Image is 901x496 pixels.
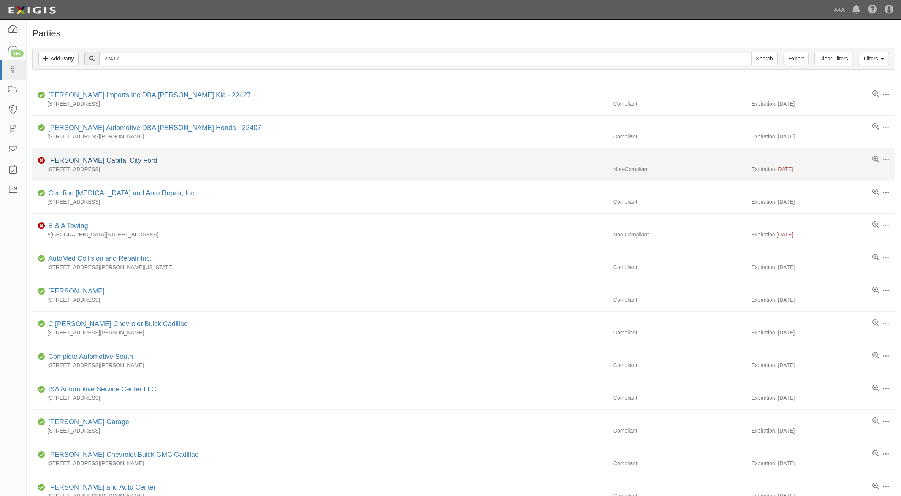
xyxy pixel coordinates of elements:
div: Compliant [608,460,752,467]
div: [STREET_ADDRESS][PERSON_NAME][US_STATE] [32,263,608,271]
div: C Harper Chevrolet Buick Cadillac [45,319,187,329]
div: [STREET_ADDRESS] [32,198,608,206]
a: View results summary [872,417,879,425]
div: Non-Compliant [608,165,752,173]
div: Compliant [608,133,752,140]
i: Compliant [38,125,45,131]
div: E & A Towing [45,221,88,231]
i: Compliant [38,191,45,196]
div: [STREET_ADDRESS][PERSON_NAME] [32,460,608,467]
a: [PERSON_NAME] Garage [48,418,129,426]
div: Non-Compliant [608,231,752,238]
a: View results summary [872,483,879,490]
i: Compliant [38,452,45,458]
a: I&A Automotive Service Center LLC [48,385,156,393]
div: Sames Imports Inc DBA Sames Kia - 22427 [45,90,251,100]
a: [PERSON_NAME] Automotive DBA [PERSON_NAME] Honda - 22407 [48,124,261,132]
i: Help Center - Complianz [868,5,877,14]
i: Compliant [38,289,45,294]
i: Compliant [38,485,45,490]
div: Compliant [608,198,752,206]
a: [PERSON_NAME] Imports Inc DBA [PERSON_NAME] Kia - 22427 [48,91,251,99]
a: View results summary [872,189,879,196]
i: Compliant [38,420,45,425]
a: Add Party [38,52,79,65]
i: Compliant [38,256,45,261]
div: Complete Automotive South [45,352,133,362]
a: AutoMed Collision and Repair Inc. [48,255,152,262]
div: [STREET_ADDRESS][PERSON_NAME] [32,361,608,369]
div: Joe Machens Capital City Ford [45,156,157,166]
div: Expiration: [752,231,896,238]
div: Expiration: [DATE] [752,361,896,369]
a: View results summary [872,352,879,360]
div: Expiration: [DATE] [752,263,896,271]
a: [PERSON_NAME] Capital City Ford [48,157,157,164]
div: Expiration: [DATE] [752,427,896,434]
a: [PERSON_NAME] Chevrolet Buick GMC Cadillac [48,451,198,458]
a: View results summary [872,287,879,294]
a: View results summary [872,385,879,392]
div: Compliant [608,100,752,108]
div: Kruczek's Garage [45,417,129,427]
a: Filters [859,52,889,65]
a: Complete Automotive South [48,353,133,360]
i: Compliant [38,322,45,327]
a: View results summary [872,450,879,458]
div: Compliant [608,329,752,336]
a: [PERSON_NAME] [48,287,105,295]
div: Expiration: [DATE] [752,394,896,402]
div: [STREET_ADDRESS][PERSON_NAME] [32,133,608,140]
a: Export [784,52,809,65]
input: Search [99,52,751,65]
i: Compliant [38,354,45,360]
i: Non-Compliant [38,158,45,163]
div: [STREET_ADDRESS] [32,427,608,434]
a: Clear Filters [814,52,853,65]
a: View results summary [872,156,879,163]
i: Non-Compliant [38,223,45,229]
div: Expiration: [DATE] [752,100,896,108]
a: AAA [830,2,849,17]
div: 161 [11,50,24,57]
div: Certified Smog and Auto Repair, Inc [45,189,195,198]
div: Expiration: [DATE] [752,133,896,140]
div: Compliant [608,394,752,402]
a: View results summary [872,319,879,327]
div: Compliant [608,263,752,271]
span: [DATE] [777,166,793,172]
div: Basil Toyota [45,287,105,296]
div: [STREET_ADDRESS] [32,165,608,173]
i: Compliant [38,387,45,392]
a: [PERSON_NAME] and Auto Center [48,483,156,491]
a: Certified [MEDICAL_DATA] and Auto Repair, Inc [48,189,195,197]
a: C [PERSON_NAME] Chevrolet Buick Cadillac [48,320,187,328]
div: Expiration: [DATE] [752,198,896,206]
div: I&A Automotive Service Center LLC [45,385,156,395]
input: Search [751,52,778,65]
h1: Parties [32,29,895,38]
div: Sames Automotive DBA Sames Honda - 22407 [45,123,261,133]
div: Anna Tire and Auto Center [45,483,156,493]
img: logo-5460c22ac91f19d4615b14bd174203de0afe785f0fc80cf4dbbc73dc1793850b.png [6,3,58,17]
a: E & A Towing [48,222,88,230]
a: View results summary [872,221,879,229]
div: Expiration: [752,165,896,173]
div: Expiration: [DATE] [752,296,896,304]
div: Compliant [608,427,752,434]
div: [STREET_ADDRESS] [32,100,608,108]
div: Rusty Drewing Chevrolet Buick GMC Cadillac [45,450,198,460]
div: [STREET_ADDRESS] [32,296,608,304]
i: Compliant [38,93,45,98]
span: [DATE] [777,231,793,238]
a: View results summary [872,90,879,98]
a: View results summary [872,254,879,261]
div: #[GEOGRAPHIC_DATA][STREET_ADDRESS] [32,231,608,238]
div: Compliant [608,296,752,304]
a: View results summary [872,123,879,131]
div: [STREET_ADDRESS] [32,394,608,402]
div: Compliant [608,361,752,369]
div: AutoMed Collision and Repair Inc. [45,254,152,264]
div: Expiration: [DATE] [752,329,896,336]
div: Expiration: [DATE] [752,460,896,467]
